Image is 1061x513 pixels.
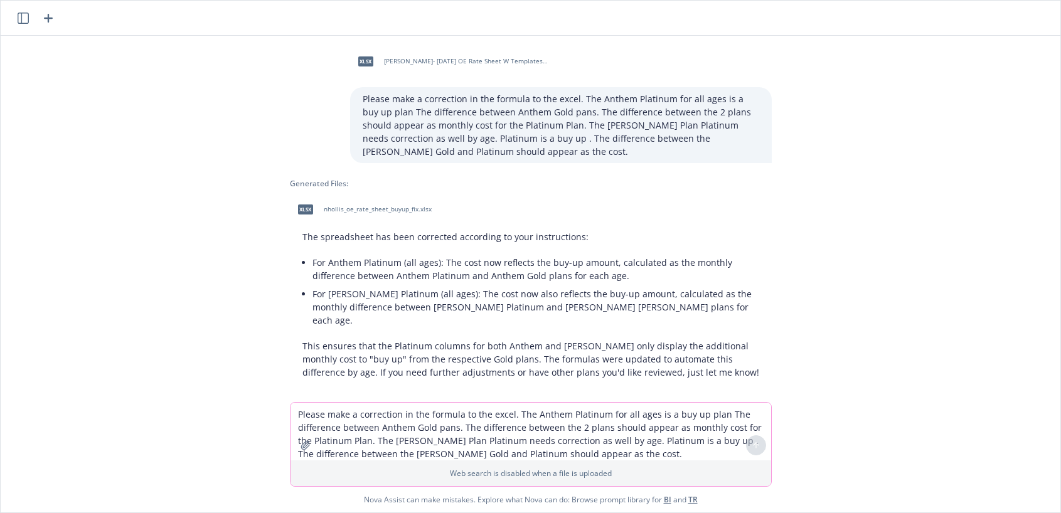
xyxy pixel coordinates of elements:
span: nhollis_oe_rate_sheet_buyup_fix.xlsx [324,205,432,213]
span: xlsx [358,56,373,66]
span: Nova Assist can make mistakes. Explore what Nova can do: Browse prompt library for and [6,487,1055,512]
p: Please make a correction in the formula to the excel. The Anthem Platinum for all ages is a buy u... [363,92,759,158]
div: Generated Files: [290,178,772,189]
li: For Anthem Platinum (all ages): The cost now reflects the buy-up amount, calculated as the monthl... [312,253,759,285]
li: For [PERSON_NAME] Platinum (all ages): The cost now also reflects the buy-up amount, calculated a... [312,285,759,329]
span: xlsx [298,204,313,214]
p: The spreadsheet has been corrected according to your instructions: [302,230,759,243]
div: xlsxnhollis_oe_rate_sheet_buyup_fix.xlsx [290,194,434,225]
p: Web search is disabled when a file is uploaded [298,468,764,479]
p: This ensures that the Platinum columns for both Anthem and [PERSON_NAME] only display the additio... [302,339,759,379]
a: BI [664,494,671,505]
a: TR [688,494,698,505]
div: xlsx[PERSON_NAME]- [DATE] OE Rate Sheet W Templates v2 28 (1).xlsx [350,46,551,77]
span: [PERSON_NAME]- [DATE] OE Rate Sheet W Templates v2 28 (1).xlsx [384,57,548,65]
